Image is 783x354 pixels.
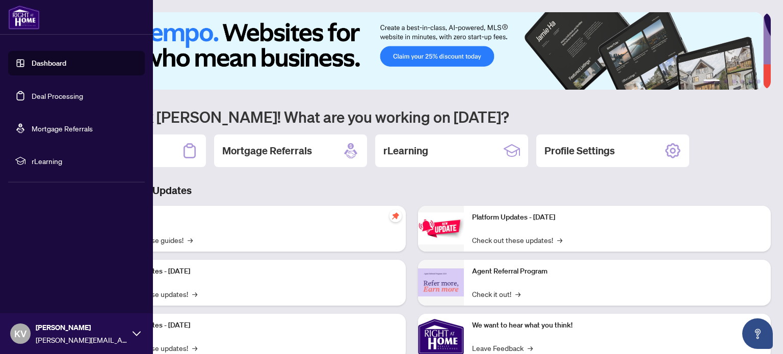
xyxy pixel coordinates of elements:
[472,212,763,223] p: Platform Updates - [DATE]
[740,79,744,84] button: 4
[724,79,728,84] button: 2
[188,234,193,246] span: →
[472,342,533,353] a: Leave Feedback→
[222,144,312,158] h2: Mortgage Referrals
[383,144,428,158] h2: rLearning
[36,334,127,345] span: [PERSON_NAME][EMAIL_ADDRESS][PERSON_NAME][DOMAIN_NAME]
[703,79,720,84] button: 1
[557,234,562,246] span: →
[14,326,27,341] span: KV
[107,320,398,331] p: Platform Updates - [DATE]
[472,288,520,299] a: Check it out!→
[389,210,402,222] span: pushpin
[515,288,520,299] span: →
[107,212,398,223] p: Self-Help
[418,268,464,296] img: Agent Referral Program
[192,288,197,299] span: →
[32,155,138,167] span: rLearning
[528,342,533,353] span: →
[32,59,66,68] a: Dashboard
[472,234,562,246] a: Check out these updates!→
[53,12,763,90] img: Slide 0
[472,266,763,277] p: Agent Referral Program
[36,322,127,333] span: [PERSON_NAME]
[53,183,771,198] h3: Brokerage & Industry Updates
[32,124,93,133] a: Mortgage Referrals
[472,320,763,331] p: We want to hear what you think!
[192,342,197,353] span: →
[418,212,464,244] img: Platform Updates - June 23, 2025
[32,91,83,100] a: Deal Processing
[8,5,40,30] img: logo
[544,144,615,158] h2: Profile Settings
[742,318,773,349] button: Open asap
[53,107,771,126] h1: Welcome back [PERSON_NAME]! What are you working on [DATE]?
[756,79,761,84] button: 6
[732,79,736,84] button: 3
[107,266,398,277] p: Platform Updates - [DATE]
[748,79,752,84] button: 5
